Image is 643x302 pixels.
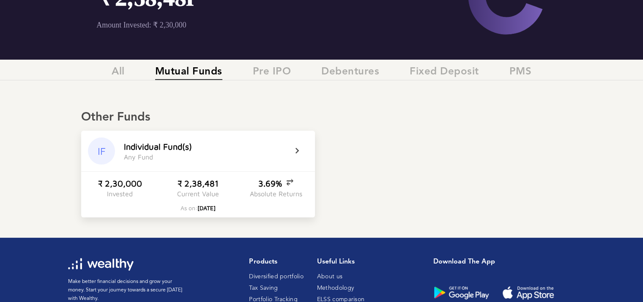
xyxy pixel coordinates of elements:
[81,110,562,125] div: Other Funds
[258,178,293,188] div: 3.69%
[197,204,216,211] span: [DATE]
[317,258,365,266] h1: Useful Links
[107,190,133,198] div: Invested
[249,274,303,280] a: Diversified portfolio
[96,20,369,30] p: Amount Invested: ₹ 2,30,000
[410,66,479,80] span: Fixed Deposit
[317,274,342,280] a: About us
[98,178,142,188] div: ₹ 2,30,000
[112,66,125,80] span: All
[178,178,219,188] div: ₹ 2,38,481
[155,66,222,80] span: Mutual Funds
[177,190,219,198] div: Current Value
[509,66,532,80] span: PMS
[88,137,115,165] div: IF
[317,285,354,291] a: Methodology
[433,258,569,266] h1: Download the app
[124,142,192,151] div: I n d i v i d u a l F u n d ( s )
[68,258,134,271] img: wl-logo-white.svg
[249,285,278,291] a: Tax Saving
[250,190,302,198] div: Absolute Returns
[181,204,216,211] div: As on:
[321,66,379,80] span: Debentures
[124,153,153,161] div: A n y F u n d
[253,66,291,80] span: Pre IPO
[249,258,303,266] h1: Products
